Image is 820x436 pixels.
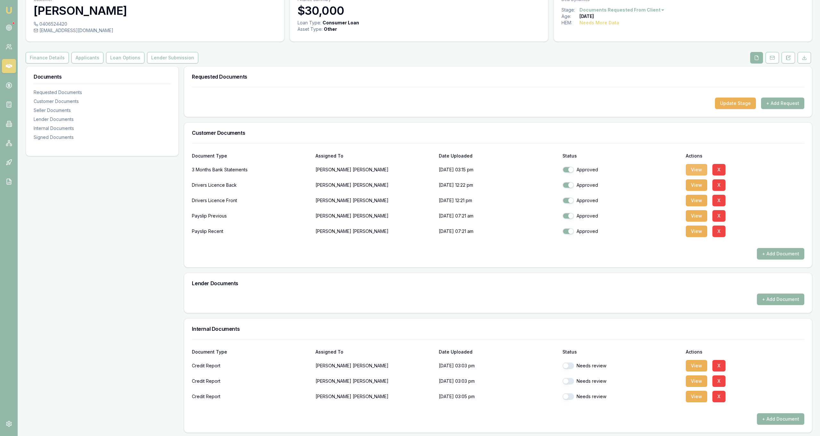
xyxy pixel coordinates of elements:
a: Finance Details [26,52,70,64]
div: HEM: [562,20,579,26]
button: View [686,226,707,237]
div: 0406524420 [34,21,276,27]
div: Date Uploaded [439,154,557,158]
p: [PERSON_NAME] [PERSON_NAME] [316,179,434,192]
p: [PERSON_NAME] [PERSON_NAME] [316,209,434,222]
div: Customer Documents [34,98,171,105]
button: View [686,195,707,206]
p: [DATE] 07:21 am [439,209,557,222]
button: Lender Submission [147,52,198,64]
div: Document Type [192,154,310,158]
div: Drivers Licence Front [192,194,310,207]
a: Applicants [70,52,105,64]
p: [DATE] 03:03 pm [439,359,557,372]
div: Actions [686,350,804,354]
div: Seller Documents [34,107,171,114]
p: [DATE] 12:21 pm [439,194,557,207]
p: [DATE] 03:03 pm [439,375,557,388]
div: Needs review [562,393,681,400]
h3: Internal Documents [192,326,804,331]
button: X [712,164,726,175]
h3: Requested Documents [192,74,804,79]
button: + Add Document [757,248,804,260]
div: Credit Report [192,359,310,372]
div: Date Uploaded [439,350,557,354]
div: 3 Months Bank Statements [192,163,310,176]
div: Payslip Recent [192,225,310,238]
button: + Add Request [761,98,804,109]
button: View [686,391,707,402]
div: Payslip Previous [192,209,310,222]
h3: Customer Documents [192,130,804,135]
button: X [712,375,726,387]
button: View [686,360,707,372]
button: X [712,210,726,222]
div: Approved [562,228,681,235]
button: + Add Document [757,294,804,305]
div: Stage: [562,7,579,13]
button: View [686,375,707,387]
div: Age: [562,13,579,20]
div: Requested Documents [34,89,171,96]
button: X [712,195,726,206]
div: Other [324,26,337,32]
div: Drivers Licence Back [192,179,310,192]
button: View [686,164,707,175]
button: Update Stage [715,98,756,109]
p: [PERSON_NAME] [PERSON_NAME] [316,390,434,403]
p: [DATE] 03:05 pm [439,390,557,403]
button: View [686,179,707,191]
div: Assigned To [316,350,434,354]
img: emu-icon-u.png [5,6,13,14]
div: Consumer Loan [323,20,359,26]
button: X [712,179,726,191]
div: Approved [562,182,681,188]
button: Documents Requested From Client [579,7,665,13]
a: Loan Options [105,52,146,64]
div: Asset Type : [298,26,323,32]
button: Loan Options [106,52,144,64]
button: Applicants [71,52,103,64]
div: Actions [686,154,804,158]
div: Approved [562,167,681,173]
p: [DATE] 07:21 am [439,225,557,238]
p: [PERSON_NAME] [PERSON_NAME] [316,359,434,372]
p: [DATE] 03:15 pm [439,163,557,176]
div: Status [562,350,681,354]
p: [DATE] 12:22 pm [439,179,557,192]
div: Loan Type: [298,20,321,26]
a: Lender Submission [146,52,200,64]
button: + Add Document [757,413,804,425]
div: Lender Documents [34,116,171,123]
h3: Documents [34,74,171,79]
p: [PERSON_NAME] [PERSON_NAME] [316,194,434,207]
h3: [PERSON_NAME] [34,4,276,17]
div: Status [562,154,681,158]
div: Internal Documents [34,125,171,132]
div: Needs review [562,363,681,369]
h3: Lender Documents [192,281,804,286]
p: [PERSON_NAME] [PERSON_NAME] [316,163,434,176]
button: X [712,391,726,402]
div: [DATE] [579,13,594,20]
div: Approved [562,197,681,204]
button: X [712,360,726,372]
div: Needs More Data [579,20,619,26]
div: Approved [562,213,681,219]
button: View [686,210,707,222]
p: [PERSON_NAME] [PERSON_NAME] [316,375,434,388]
div: Credit Report [192,375,310,388]
div: Document Type [192,350,310,354]
button: Finance Details [26,52,69,64]
div: Signed Documents [34,134,171,141]
button: X [712,226,726,237]
div: [EMAIL_ADDRESS][DOMAIN_NAME] [34,27,276,34]
div: Credit Report [192,390,310,403]
p: [PERSON_NAME] [PERSON_NAME] [316,225,434,238]
h3: $30,000 [298,4,540,17]
div: Needs review [562,378,681,384]
div: Assigned To [316,154,434,158]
